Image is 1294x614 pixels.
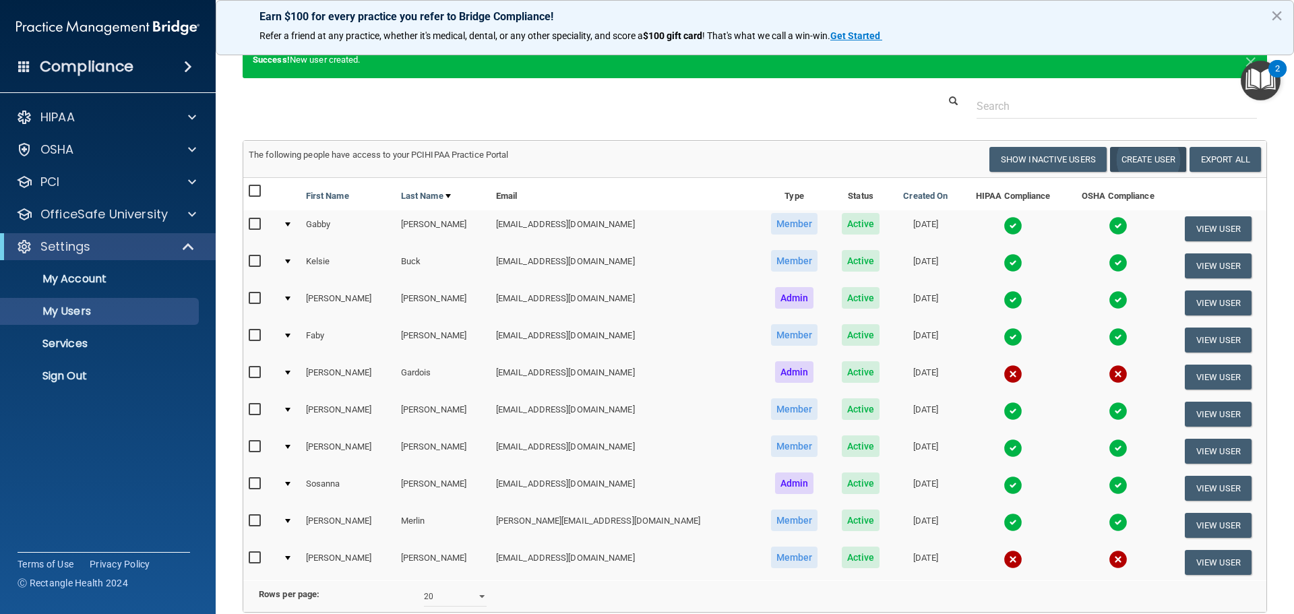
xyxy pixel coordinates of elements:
[301,359,396,396] td: [PERSON_NAME]
[301,210,396,247] td: Gabby
[891,321,960,359] td: [DATE]
[396,433,491,470] td: [PERSON_NAME]
[1185,402,1252,427] button: View User
[259,30,643,41] span: Refer a friend at any practice, whether it's medical, dental, or any other speciality, and score a
[16,142,196,158] a: OSHA
[1004,476,1022,495] img: tick.e7d51cea.svg
[9,272,193,286] p: My Account
[396,321,491,359] td: [PERSON_NAME]
[1004,290,1022,309] img: tick.e7d51cea.svg
[1185,328,1252,352] button: View User
[977,94,1257,119] input: Search
[891,433,960,470] td: [DATE]
[40,57,133,76] h4: Compliance
[16,239,195,255] a: Settings
[396,507,491,544] td: Merlin
[842,361,880,383] span: Active
[301,507,396,544] td: [PERSON_NAME]
[306,188,349,204] a: First Name
[18,576,128,590] span: Ⓒ Rectangle Health 2024
[396,284,491,321] td: [PERSON_NAME]
[301,470,396,507] td: Sosanna
[758,178,830,210] th: Type
[643,30,702,41] strong: $100 gift card
[491,321,758,359] td: [EMAIL_ADDRESS][DOMAIN_NAME]
[891,247,960,284] td: [DATE]
[1185,290,1252,315] button: View User
[775,472,814,494] span: Admin
[830,30,880,41] strong: Get Started
[40,109,75,125] p: HIPAA
[1275,69,1280,86] div: 2
[830,30,882,41] a: Get Started
[1004,550,1022,569] img: cross.ca9f0e7f.svg
[1241,61,1281,100] button: Open Resource Center, 2 new notifications
[989,147,1107,172] button: Show Inactive Users
[771,213,818,235] span: Member
[491,284,758,321] td: [EMAIL_ADDRESS][DOMAIN_NAME]
[491,210,758,247] td: [EMAIL_ADDRESS][DOMAIN_NAME]
[1109,550,1128,569] img: cross.ca9f0e7f.svg
[9,369,193,383] p: Sign Out
[301,396,396,433] td: [PERSON_NAME]
[16,14,199,41] img: PMB logo
[396,544,491,580] td: [PERSON_NAME]
[903,188,948,204] a: Created On
[891,284,960,321] td: [DATE]
[491,544,758,580] td: [EMAIL_ADDRESS][DOMAIN_NAME]
[891,507,960,544] td: [DATE]
[396,210,491,247] td: [PERSON_NAME]
[396,247,491,284] td: Buck
[1185,216,1252,241] button: View User
[842,435,880,457] span: Active
[401,188,451,204] a: Last Name
[1109,402,1128,421] img: tick.e7d51cea.svg
[259,589,319,599] b: Rows per page:
[396,396,491,433] td: [PERSON_NAME]
[491,359,758,396] td: [EMAIL_ADDRESS][DOMAIN_NAME]
[1004,513,1022,532] img: tick.e7d51cea.svg
[1190,147,1261,172] a: Export All
[842,398,880,420] span: Active
[771,250,818,272] span: Member
[891,359,960,396] td: [DATE]
[253,55,290,65] strong: Success!
[1004,253,1022,272] img: tick.e7d51cea.svg
[842,324,880,346] span: Active
[40,142,74,158] p: OSHA
[1004,439,1022,458] img: tick.e7d51cea.svg
[1109,513,1128,532] img: tick.e7d51cea.svg
[1004,365,1022,383] img: cross.ca9f0e7f.svg
[842,250,880,272] span: Active
[301,284,396,321] td: [PERSON_NAME]
[1109,476,1128,495] img: tick.e7d51cea.svg
[1185,513,1252,538] button: View User
[891,470,960,507] td: [DATE]
[18,557,73,571] a: Terms of Use
[259,10,1250,23] p: Earn $100 for every practice you refer to Bridge Compliance!
[1185,476,1252,501] button: View User
[491,396,758,433] td: [EMAIL_ADDRESS][DOMAIN_NAME]
[1185,439,1252,464] button: View User
[491,178,758,210] th: Email
[1110,147,1186,172] button: Create User
[702,30,830,41] span: ! That's what we call a win-win.
[1109,439,1128,458] img: tick.e7d51cea.svg
[396,470,491,507] td: [PERSON_NAME]
[1066,178,1170,210] th: OSHA Compliance
[1185,365,1252,390] button: View User
[771,510,818,531] span: Member
[842,472,880,494] span: Active
[301,247,396,284] td: Kelsie
[1004,216,1022,235] img: tick.e7d51cea.svg
[771,324,818,346] span: Member
[842,213,880,235] span: Active
[771,547,818,568] span: Member
[1004,328,1022,346] img: tick.e7d51cea.svg
[1109,253,1128,272] img: tick.e7d51cea.svg
[491,470,758,507] td: [EMAIL_ADDRESS][DOMAIN_NAME]
[301,433,396,470] td: [PERSON_NAME]
[1004,402,1022,421] img: tick.e7d51cea.svg
[775,361,814,383] span: Admin
[249,150,509,160] span: The following people have access to your PCIHIPAA Practice Portal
